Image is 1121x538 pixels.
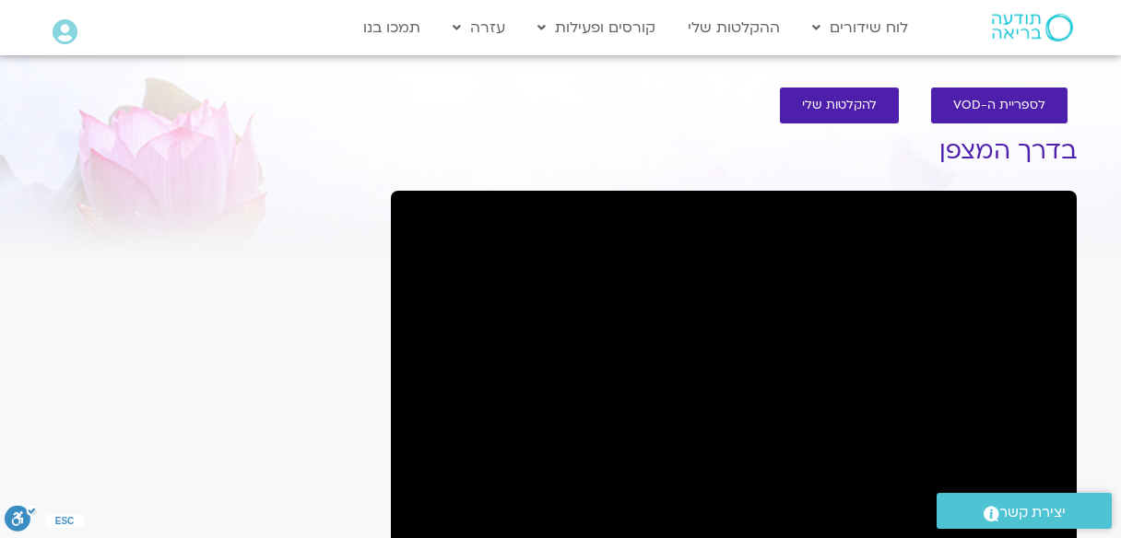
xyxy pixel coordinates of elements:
[678,10,789,45] a: ההקלטות שלי
[528,10,665,45] a: קורסים ופעילות
[931,88,1068,123] a: לספריית ה-VOD
[803,10,917,45] a: לוח שידורים
[953,99,1045,112] span: לספריית ה-VOD
[937,493,1112,529] a: יצירת קשר
[999,500,1066,525] span: יצירת קשר
[391,137,1077,165] h1: בדרך המצפן
[354,10,430,45] a: תמכו בנו
[780,88,899,123] a: להקלטות שלי
[443,10,514,45] a: עזרה
[802,99,877,112] span: להקלטות שלי
[992,14,1073,41] img: תודעה בריאה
